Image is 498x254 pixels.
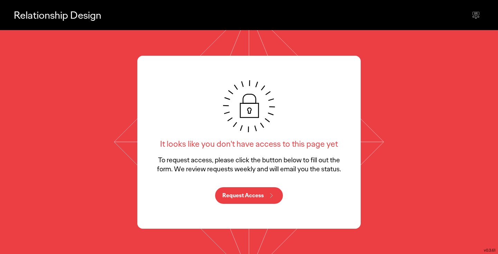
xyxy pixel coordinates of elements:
[155,155,343,173] p: To request access, please click the button below to fill out the form. We review requests weekly ...
[215,187,283,204] button: Request Access
[468,7,484,24] div: Send feedback
[14,8,101,22] p: Relationship Design
[160,138,338,149] h6: It looks like you don't have access to this page yet
[222,193,264,198] p: Request Access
